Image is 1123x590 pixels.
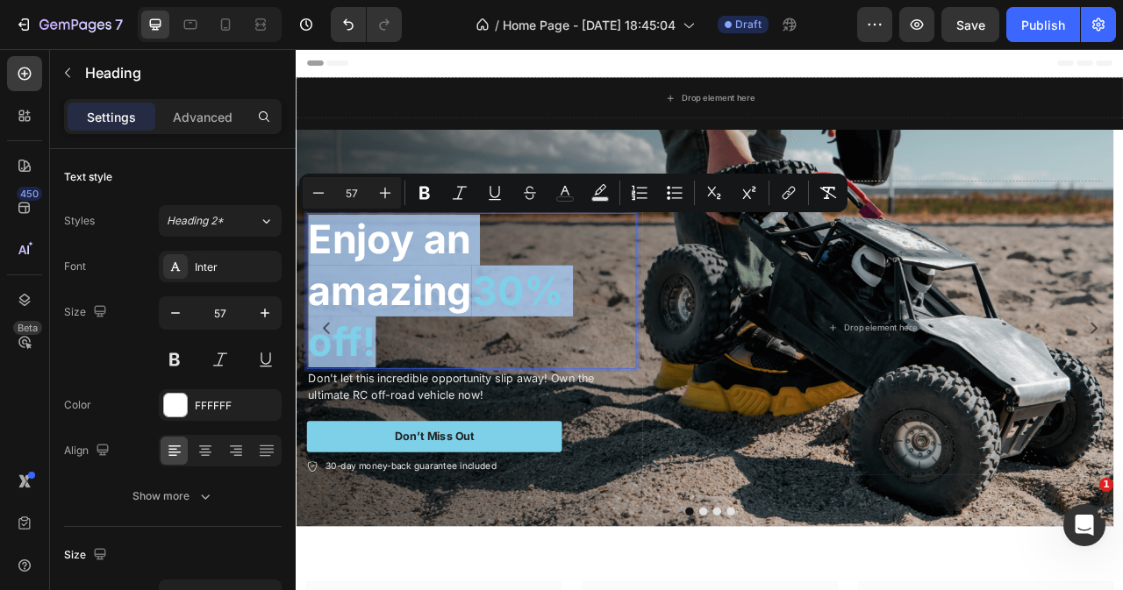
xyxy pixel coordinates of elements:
button: Don’t Miss Out [13,473,338,513]
p: Advanced [173,108,232,126]
div: Size [64,301,111,324]
button: Show more [64,480,282,512]
iframe: Design area [296,49,1123,590]
span: Save [956,18,985,32]
p: Enjoy an amazing [15,210,431,405]
p: 7 [115,14,123,35]
div: Align [64,439,113,463]
div: Editor contextual toolbar [299,174,848,212]
div: Don’t Miss Out [125,484,226,502]
p: Settings [87,108,136,126]
span: Draft [735,17,762,32]
div: Inter [195,259,277,275]
button: 7 [7,7,131,42]
button: Carousel Next Arrow [990,331,1039,380]
div: Size [64,544,111,567]
div: Text style [64,169,112,185]
div: Font [64,259,86,274]
div: Rich Text Editor. Editing area: main [13,167,433,209]
button: Save [941,7,999,42]
div: Color [64,397,91,413]
p: Off-Road Racer [15,169,431,207]
span: 1 [1099,478,1113,492]
iframe: Intercom live chat [1063,504,1105,546]
span: Home Page - [DATE] 18:45:04 [503,16,676,34]
span: / [495,16,499,34]
button: Carousel Back Arrow [14,331,63,380]
div: Drop element here [697,348,790,362]
h2: Rich Text Editor. Editing area: main [13,209,433,407]
div: FFFFFF [195,398,277,414]
div: Show more [132,487,214,505]
button: Heading 2* [159,205,282,237]
div: Beta [13,321,42,335]
button: Publish [1006,7,1080,42]
div: Styles [64,213,95,229]
p: Don't let this incredible opportunity slip away! Own the ultimate RC off-road vehicle now! [15,409,431,451]
div: Drop element here [490,55,583,69]
div: 450 [17,187,42,201]
div: Undo/Redo [331,7,402,42]
p: 30-day money-back guarantee included [37,522,254,540]
span: Heading 2* [167,213,224,229]
div: Publish [1021,16,1065,34]
p: Heading [85,62,275,83]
